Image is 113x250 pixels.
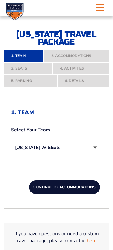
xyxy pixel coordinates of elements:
[87,237,97,244] a: here
[29,180,100,194] button: Continue To Accommodations
[11,109,102,116] h2: 1. Team
[11,230,102,244] p: If you have questions or need a custom travel package, please contact us .
[6,3,24,20] img: CBS Sports Classic
[11,127,102,133] label: Select Your Team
